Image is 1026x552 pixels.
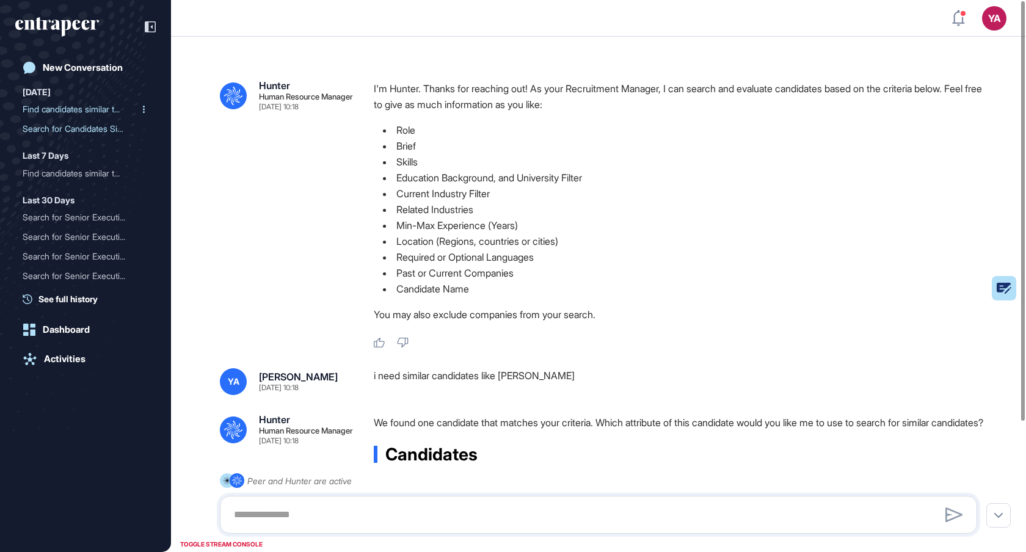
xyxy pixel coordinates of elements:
li: Related Industries [374,202,987,217]
div: Activities [44,354,85,365]
button: YA [982,6,1006,31]
a: New Conversation [15,56,156,80]
li: Candidate Name [374,281,987,297]
div: [DATE] 10:18 [259,437,299,445]
div: Last 30 Days [23,193,75,208]
div: [PERSON_NAME] [259,372,338,382]
div: entrapeer-logo [15,17,99,37]
div: Search for Senior Executives, Managers, Directors, and Group Managers in Digital Banking and Paym... [23,247,148,266]
li: Location (Regions, countries or cities) [374,233,987,249]
div: Human Resource Manager [259,427,353,435]
li: Min-Max Experience (Years) [374,217,987,233]
div: Dashboard [43,324,90,335]
li: Brief [374,138,987,154]
div: Hunter [259,81,290,90]
div: Search for Senior Executives and Directors in Digital Banking and Payment Systems in Germany, Est... [23,227,148,247]
p: You may also exclude companies from your search. [374,307,987,322]
p: We found one candidate that matches your criteria. Which attribute of this candidate would you li... [374,415,987,430]
div: Search for Senior Executi... [23,266,139,286]
div: Search for Senior Executi... [23,208,139,227]
div: [DATE] 10:18 [259,103,299,111]
div: Search for Senior Executi... [23,227,139,247]
div: Search for Candidates Similar to Yasemin Hukumdar [23,119,148,139]
div: Search for Senior Executi... [23,247,139,266]
li: Required or Optional Languages [374,249,987,265]
a: Activities [15,347,156,371]
a: See full history [23,292,156,305]
li: Current Industry Filter [374,186,987,202]
div: [DATE] 10:18 [259,384,299,391]
div: Hunter [259,415,290,424]
div: Search for Candidates Sim... [23,119,139,139]
div: Search for Senior Executives and Managers in Digital Banking and Payments across Germany, Estonia... [23,266,148,286]
span: Candidates [385,446,478,463]
div: Find candidates similar to Sara Holyavkin [23,100,148,119]
div: Last 7 Days [23,148,68,163]
li: Past or Current Companies [374,265,987,281]
div: New Conversation [43,62,123,73]
div: [DATE] [23,85,51,100]
li: Skills [374,154,987,170]
div: Find candidates similar t... [23,100,139,119]
div: i need similar candidates like [PERSON_NAME] [374,368,987,395]
div: TOGGLE STREAM CONSOLE [177,537,266,552]
li: Role [374,122,987,138]
div: Human Resource Manager [259,93,353,101]
li: Education Background, and University Filter [374,170,987,186]
div: Search for Senior Executives and Directors in Europe with Expertise in Digital Banking and Paymen... [23,208,148,227]
span: YA [228,377,239,387]
div: Peer and Hunter are active [247,473,352,488]
div: Find candidates similar t... [23,164,139,183]
a: Dashboard [15,318,156,342]
div: Find candidates similar to Yasemin Hukumdar [23,164,148,183]
span: See full history [38,292,98,305]
p: I'm Hunter. Thanks for reaching out! As your Recruitment Manager, I can search and evaluate candi... [374,81,987,112]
